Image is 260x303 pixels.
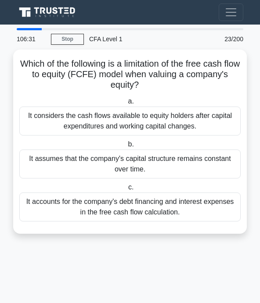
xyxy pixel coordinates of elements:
[19,192,241,221] div: It accounts for the company's debt financing and interest expenses in the free cash flow calculat...
[219,4,243,21] button: Toggle navigation
[51,34,84,45] a: Stop
[18,58,242,91] h5: Which of the following is a limitation of the free cash flow to equity (FCFE) model when valuing ...
[128,140,134,148] span: b.
[19,150,241,178] div: It assumes that the company's capital structure remains constant over time.
[11,30,51,48] div: 106:31
[209,30,249,48] div: 23/200
[84,30,209,48] div: CFA Level 1
[128,97,134,105] span: a.
[128,183,134,191] span: c.
[19,107,241,135] div: It considers the cash flows available to equity holders after capital expenditures and working ca...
